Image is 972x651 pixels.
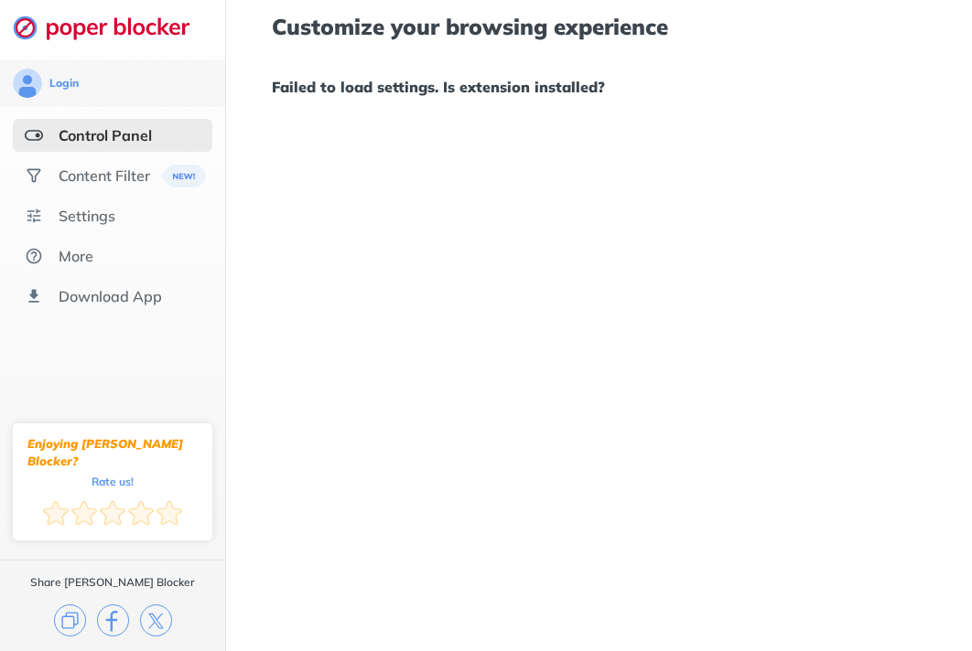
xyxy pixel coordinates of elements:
img: facebook.svg [97,604,129,636]
img: download-app.svg [25,287,43,305]
img: x.svg [140,604,172,636]
img: copy.svg [54,604,86,636]
div: Settings [59,207,115,225]
div: Enjoying [PERSON_NAME] Blocker? [27,435,198,470]
img: settings.svg [25,207,43,225]
div: Control Panel [59,126,152,144]
div: More [59,247,93,265]
img: features-selected.svg [25,126,43,144]
div: Rate us! [92,477,134,486]
div: Download App [59,287,162,305]
img: logo-webpage.svg [13,15,210,40]
img: avatar.svg [13,69,42,98]
img: about.svg [25,247,43,265]
div: Share [PERSON_NAME] Blocker [30,575,195,590]
div: Login [49,76,79,91]
img: social.svg [25,166,43,185]
img: menuBanner.svg [161,165,206,187]
div: Content Filter [59,166,150,185]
